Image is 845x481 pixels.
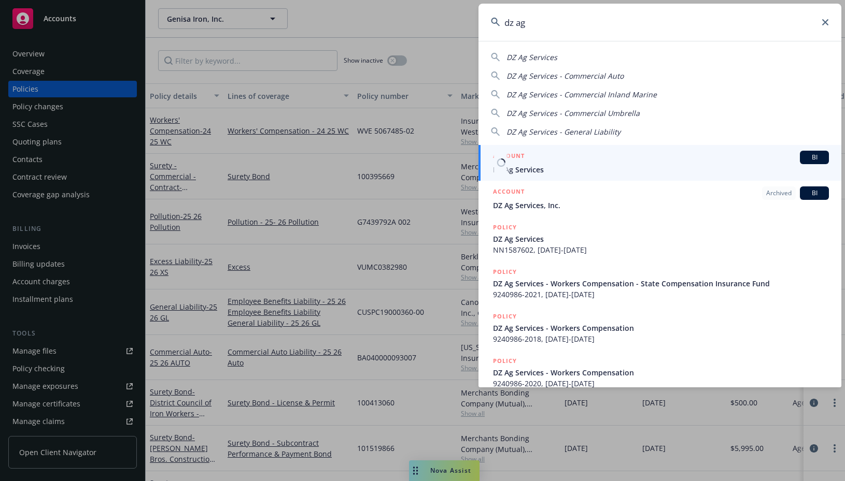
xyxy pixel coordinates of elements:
[493,267,517,277] h5: POLICY
[493,323,829,333] span: DZ Ag Services - Workers Compensation
[506,71,624,81] span: DZ Ag Services - Commercial Auto
[478,181,841,216] a: ACCOUNTArchivedBIDZ Ag Services, Inc.
[804,153,825,162] span: BI
[478,145,841,181] a: ACCOUNTBIDZ Ag Services
[506,108,640,118] span: DZ Ag Services - Commercial Umbrella
[493,356,517,366] h5: POLICY
[506,52,557,62] span: DZ Ag Services
[493,186,525,199] h5: ACCOUNT
[493,311,517,322] h5: POLICY
[478,4,841,41] input: Search...
[506,90,657,99] span: DZ Ag Services - Commercial Inland Marine
[804,188,825,198] span: BI
[493,333,829,344] span: 9240986-2018, [DATE]-[DATE]
[493,151,525,163] h5: ACCOUNT
[493,164,829,175] span: DZ Ag Services
[478,261,841,305] a: POLICYDZ Ag Services - Workers Compensation - State Compensation Insurance Fund9240986-2021, [DAT...
[493,234,829,244] span: DZ Ag Services
[493,244,829,255] span: NN1587602, [DATE]-[DATE]
[478,216,841,261] a: POLICYDZ Ag ServicesNN1587602, [DATE]-[DATE]
[493,289,829,300] span: 9240986-2021, [DATE]-[DATE]
[766,188,792,198] span: Archived
[493,222,517,232] h5: POLICY
[478,305,841,350] a: POLICYDZ Ag Services - Workers Compensation9240986-2018, [DATE]-[DATE]
[493,367,829,378] span: DZ Ag Services - Workers Compensation
[478,350,841,395] a: POLICYDZ Ag Services - Workers Compensation9240986-2020, [DATE]-[DATE]
[493,378,829,389] span: 9240986-2020, [DATE]-[DATE]
[493,278,829,289] span: DZ Ag Services - Workers Compensation - State Compensation Insurance Fund
[493,200,829,211] span: DZ Ag Services, Inc.
[506,127,621,137] span: DZ Ag Services - General Liability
